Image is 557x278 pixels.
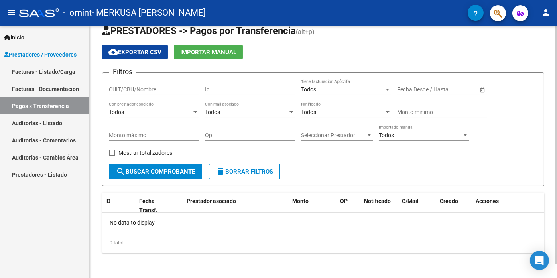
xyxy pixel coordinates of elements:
button: Open calendar [478,85,486,94]
span: Importar Manual [180,49,236,56]
span: Todos [205,109,220,115]
span: (alt+p) [296,28,315,35]
button: Exportar CSV [102,45,168,59]
span: Mostrar totalizadores [118,148,172,158]
button: Buscar Comprobante [109,164,202,179]
span: Borrar Filtros [216,168,273,175]
span: Inicio [4,33,24,42]
span: Monto [292,198,309,204]
datatable-header-cell: C/Mail [399,193,437,219]
span: Todos [301,109,316,115]
datatable-header-cell: Prestador asociado [183,193,289,219]
span: Exportar CSV [108,49,161,56]
span: Todos [379,132,394,138]
span: OP [340,198,348,204]
span: Fecha Transf. [139,198,157,213]
span: Todos [301,86,316,93]
div: 0 total [102,233,544,253]
button: Importar Manual [174,45,243,59]
datatable-header-cell: OP [337,193,361,219]
span: Seleccionar Prestador [301,132,366,139]
datatable-header-cell: Acciones [472,193,544,219]
span: Prestador asociado [187,198,236,204]
span: C/Mail [402,198,419,204]
datatable-header-cell: Notificado [361,193,399,219]
datatable-header-cell: Fecha Transf. [136,193,172,219]
span: Prestadores / Proveedores [4,50,77,59]
span: Creado [440,198,458,204]
span: PRESTADORES -> Pagos por Transferencia [102,25,296,36]
div: Open Intercom Messenger [530,251,549,270]
mat-icon: search [116,167,126,176]
button: Borrar Filtros [209,164,280,179]
span: - MERKUSA [PERSON_NAME] [92,4,206,22]
span: Buscar Comprobante [116,168,195,175]
datatable-header-cell: ID [102,193,136,219]
span: Notificado [364,198,391,204]
mat-icon: delete [216,167,225,176]
span: Acciones [476,198,499,204]
span: ID [105,198,110,204]
mat-icon: cloud_download [108,47,118,57]
h3: Filtros [109,66,136,77]
input: Fecha inicio [397,86,426,93]
div: No data to display [102,213,544,233]
span: Todos [109,109,124,115]
datatable-header-cell: Monto [289,193,337,219]
mat-icon: person [541,8,551,17]
mat-icon: menu [6,8,16,17]
span: - omint [63,4,92,22]
datatable-header-cell: Creado [437,193,472,219]
input: Fecha fin [433,86,472,93]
